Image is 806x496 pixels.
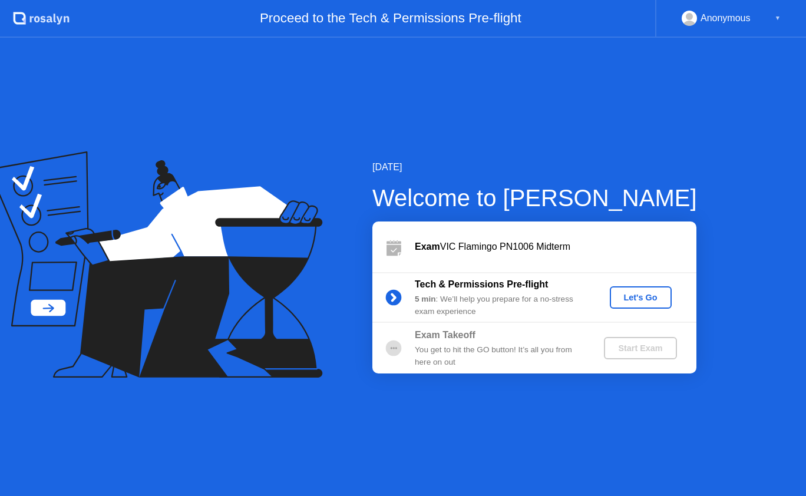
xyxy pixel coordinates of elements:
[615,293,667,302] div: Let's Go
[609,343,672,353] div: Start Exam
[372,180,697,216] div: Welcome to [PERSON_NAME]
[415,279,548,289] b: Tech & Permissions Pre-flight
[415,330,475,340] b: Exam Takeoff
[701,11,751,26] div: Anonymous
[415,242,440,252] b: Exam
[604,337,676,359] button: Start Exam
[610,286,672,309] button: Let's Go
[372,160,697,174] div: [DATE]
[775,11,781,26] div: ▼
[415,344,584,368] div: You get to hit the GO button! It’s all you from here on out
[415,240,696,254] div: VIC Flamingo PN1006 Midterm
[415,295,436,303] b: 5 min
[415,293,584,318] div: : We’ll help you prepare for a no-stress exam experience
